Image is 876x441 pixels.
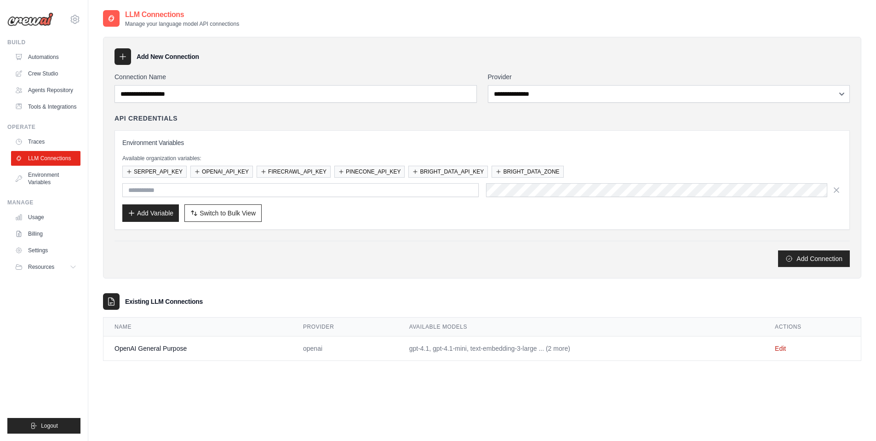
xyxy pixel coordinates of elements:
a: Environment Variables [11,168,80,190]
a: Usage [11,210,80,225]
p: Available organization variables: [122,155,842,162]
th: Actions [764,318,861,337]
button: PINECONE_API_KEY [334,166,405,178]
a: LLM Connections [11,151,80,166]
h3: Existing LLM Connections [125,297,203,306]
td: OpenAI General Purpose [103,337,292,361]
a: Automations [11,50,80,64]
a: Edit [775,345,786,352]
div: Build [7,39,80,46]
button: Resources [11,260,80,274]
button: Add Connection [778,250,850,267]
button: OPENAI_API_KEY [190,166,253,178]
h3: Add New Connection [137,52,199,61]
button: Add Variable [122,204,179,222]
button: FIRECRAWL_API_KEY [257,166,331,178]
span: Switch to Bulk View [200,209,256,218]
a: Agents Repository [11,83,80,98]
td: gpt-4.1, gpt-4.1-mini, text-embedding-3-large ... (2 more) [398,337,764,361]
button: Logout [7,418,80,434]
h2: LLM Connections [125,9,239,20]
p: Manage your language model API connections [125,20,239,28]
th: Provider [292,318,398,337]
button: BRIGHT_DATA_API_KEY [408,166,488,178]
div: Operate [7,123,80,131]
h3: Environment Variables [122,138,842,147]
a: Settings [11,243,80,258]
th: Available Models [398,318,764,337]
span: Logout [41,422,58,429]
a: Billing [11,226,80,241]
td: openai [292,337,398,361]
h4: API Credentials [115,114,177,123]
button: SERPER_API_KEY [122,166,187,178]
a: Crew Studio [11,66,80,81]
a: Tools & Integrations [11,99,80,114]
span: Resources [28,263,54,271]
th: Name [103,318,292,337]
label: Connection Name [115,72,477,81]
label: Provider [488,72,850,81]
div: Manage [7,199,80,206]
button: BRIGHT_DATA_ZONE [492,166,563,178]
button: Switch to Bulk View [184,204,262,222]
a: Traces [11,134,80,149]
img: Logo [7,12,53,26]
